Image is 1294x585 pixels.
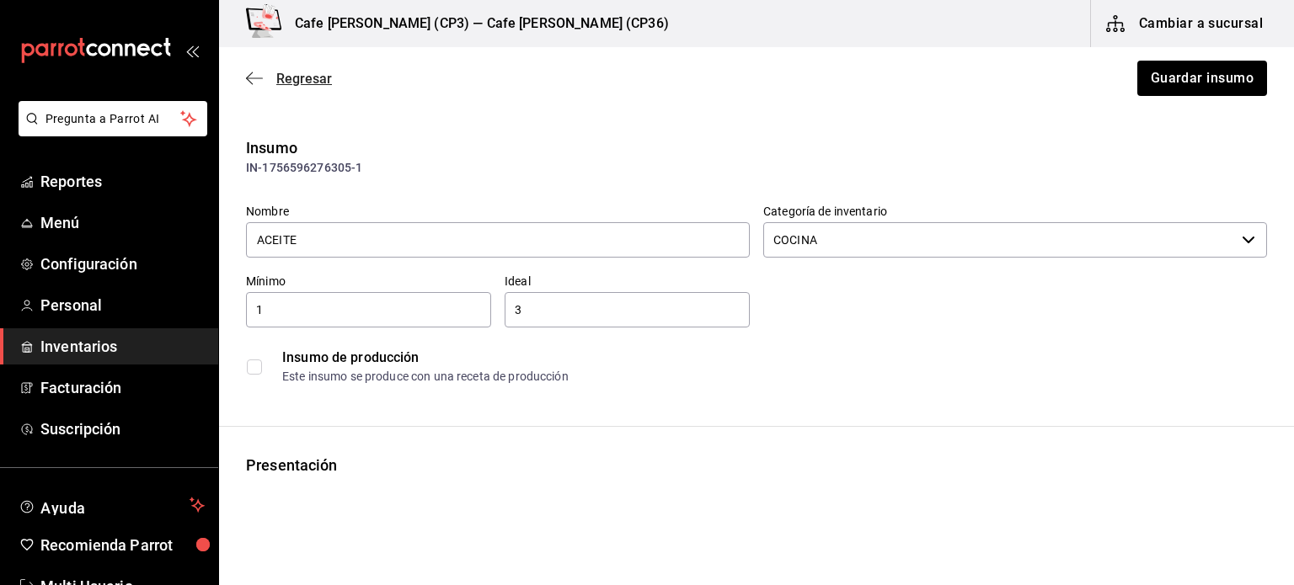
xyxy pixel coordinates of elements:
[40,495,183,515] span: Ayuda
[282,368,1266,386] div: Este insumo se produce con una receta de producción
[19,101,207,136] button: Pregunta a Parrot AI
[40,376,205,399] span: Facturación
[40,417,205,440] span: Suscripción
[40,294,205,316] span: Personal
[246,222,750,258] input: Ingresa el nombre de tu insumo
[246,275,491,287] label: Mínimo
[763,222,1235,258] input: Elige una opción
[246,454,1267,476] div: Presentación
[246,159,1267,177] div: IN-1756596276305-1
[246,205,750,217] label: Nombre
[505,300,750,320] input: 0
[40,170,205,193] span: Reportes
[763,205,1267,217] label: Categoría de inventario
[40,335,205,358] span: Inventarios
[45,110,181,128] span: Pregunta a Parrot AI
[12,122,207,140] a: Pregunta a Parrot AI
[185,44,199,57] button: open_drawer_menu
[246,71,332,87] button: Regresar
[282,348,1266,368] div: Insumo de producción
[40,253,205,275] span: Configuración
[246,136,1267,159] div: Insumo
[281,13,669,34] h3: Cafe [PERSON_NAME] (CP3) — Cafe [PERSON_NAME] (CP36)
[1137,61,1267,96] button: Guardar insumo
[505,275,750,287] label: Ideal
[40,211,205,234] span: Menú
[276,71,332,87] span: Regresar
[40,534,205,556] span: Recomienda Parrot
[219,47,1294,490] main: ;
[246,300,491,320] input: 0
